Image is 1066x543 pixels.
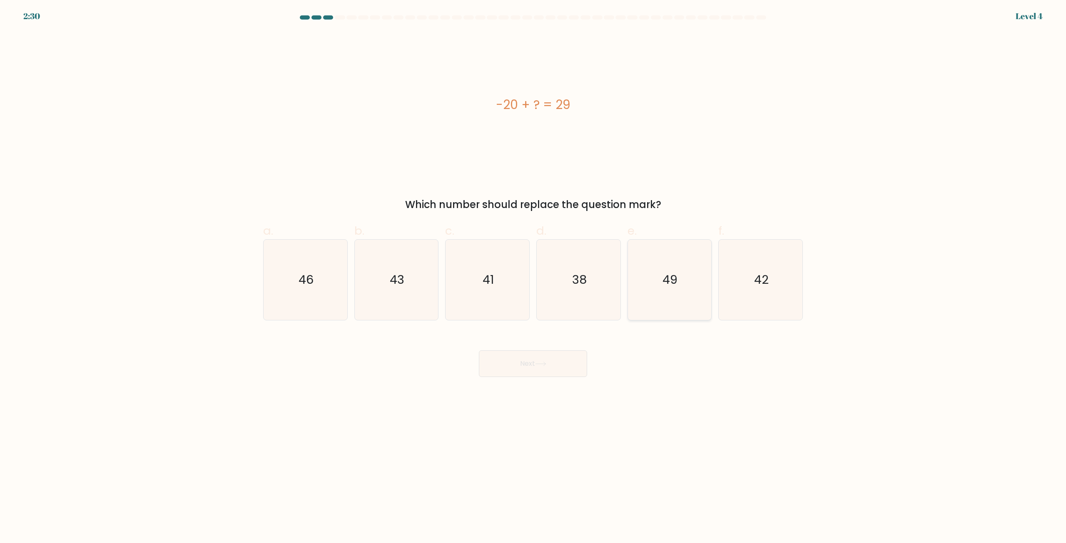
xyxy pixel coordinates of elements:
text: 43 [390,272,404,288]
div: -20 + ? = 29 [263,95,803,114]
div: Level 4 [1016,10,1043,22]
text: 49 [663,272,678,288]
text: 41 [483,272,494,288]
text: 42 [754,272,769,288]
span: d. [536,223,546,239]
span: f. [718,223,724,239]
div: 2:30 [23,10,40,22]
span: c. [445,223,454,239]
text: 46 [299,272,314,288]
span: b. [354,223,364,239]
div: Which number should replace the question mark? [268,197,798,212]
text: 38 [572,272,587,288]
button: Next [479,350,587,377]
span: e. [628,223,637,239]
span: a. [263,223,273,239]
